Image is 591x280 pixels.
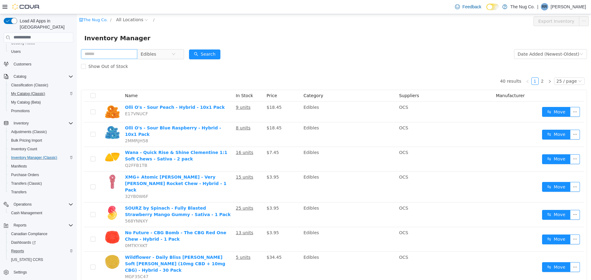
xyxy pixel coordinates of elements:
span: Inventory Manager (Classic) [9,154,73,161]
span: Reports [11,249,24,254]
span: $3.95 [190,191,202,196]
span: 0MTKYXKT [48,229,70,234]
a: Customers [11,61,34,68]
span: / [33,3,34,8]
span: MGF35C47 [48,260,71,265]
button: Canadian Compliance [6,230,76,238]
span: Catalog [11,73,73,80]
button: Customers [1,60,76,69]
img: Cova [12,4,40,10]
span: Users [9,48,73,55]
span: Inventory Manager (Classic) [11,155,57,160]
button: Users [6,47,76,56]
button: icon: ellipsis [493,248,503,258]
button: Promotions [6,107,76,115]
button: icon: ellipsis [493,93,503,103]
span: Users [11,49,21,54]
span: Customers [14,62,31,67]
i: icon: shop [2,4,6,8]
a: Olli O's - Sour Peach - Hybrid - 10x1 Pack [48,91,148,96]
button: Cash Management [6,209,76,217]
span: Transfers [11,190,26,195]
li: Next Page [469,63,476,71]
a: Settings [11,269,29,276]
button: icon: swapMove [465,93,493,103]
img: Olli O's - Sour Peach - Hybrid - 10x1 Pack hero shot [28,90,43,105]
span: Reports [11,222,73,229]
button: Purchase Orders [6,171,76,179]
span: RR [542,3,547,10]
span: Suppliers [322,79,342,84]
td: Edibles [224,133,320,157]
a: Transfers (Classic) [9,180,44,187]
td: Edibles [224,88,320,108]
i: icon: left [449,65,452,69]
input: Dark Mode [486,4,499,10]
a: Wana - Quick Rise & Shine Clementine 1:1 Soft Chews - Sativa - 2 pack [48,136,151,147]
button: icon: swapMove [465,140,493,150]
u: 25 units [159,191,176,196]
p: [PERSON_NAME] [551,3,586,10]
a: XMG+ Atomic [PERSON_NAME] - Very [PERSON_NAME] Rocket Chew - Hybrid - 1 Pack [48,160,150,178]
td: Edibles [224,157,320,188]
span: Feedback [462,4,481,10]
span: Purchase Orders [11,172,39,177]
div: Date Added (Newest-Oldest) [441,35,502,45]
span: Reports [9,247,73,255]
a: Adjustments (Classic) [9,128,49,136]
td: Edibles [224,188,320,213]
span: My Catalog (Classic) [9,90,73,97]
a: Dashboards [9,239,38,246]
span: OCS [322,91,331,96]
span: Washington CCRS [9,256,73,263]
button: Settings [1,268,76,277]
button: Reports [1,221,76,230]
button: icon: ellipsis [493,220,503,230]
a: Transfers [9,188,29,196]
a: [US_STATE] CCRS [9,256,46,263]
p: | [537,3,538,10]
span: Dashboards [11,240,36,245]
span: Cash Management [11,211,42,215]
span: Adjustments (Classic) [9,128,73,136]
td: Edibles [224,108,320,133]
span: Settings [14,270,27,275]
span: Load All Apps in [GEOGRAPHIC_DATA] [17,18,73,30]
button: icon: searchSearch [112,35,143,45]
i: icon: down [501,65,505,69]
p: The Nug Co. [510,3,535,10]
span: My Catalog (Classic) [11,91,45,96]
span: Bulk Pricing Import [11,138,42,143]
span: Show Out of Stock [9,50,54,55]
button: icon: ellipsis [493,116,503,125]
span: Settings [11,268,73,276]
button: icon: swapMove [465,168,493,178]
span: $18.45 [190,91,205,96]
span: Category [227,79,246,84]
a: Wildflower - Daily Bliss [PERSON_NAME] Soft [PERSON_NAME] (10mg CBD + 10mg CBG) - Hybrid - 30 Pack [48,241,148,258]
div: Rhonda Reid [541,3,548,10]
a: My Catalog (Beta) [9,99,43,106]
u: 9 units [159,91,174,96]
span: E17VNUCF [48,97,71,102]
li: 1 [454,63,462,71]
a: Feedback [452,1,484,13]
span: Price [190,79,200,84]
img: Wana - Quick Rise & Shine Clementine 1:1 Soft Chews - Sativa - 2 pack hero shot [28,135,43,151]
span: Promotions [9,107,73,115]
button: icon: swapMove [465,196,493,206]
button: Adjustments (Classic) [6,128,76,136]
span: $18.45 [190,111,205,116]
span: Cash Management [9,209,73,217]
a: Olli O's - Sour Blue Raspberry - Hybrid - 10x1 Pack [48,111,144,123]
button: Inventory [11,120,31,127]
span: Q2FFB1TB [48,149,70,154]
span: Dashboards [9,239,73,246]
div: 25 / page [480,64,500,70]
span: $34.45 [190,241,205,246]
button: Operations [11,201,34,208]
button: Export Inventory [456,2,502,12]
button: Inventory Count [6,145,76,153]
i: icon: right [471,65,475,69]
